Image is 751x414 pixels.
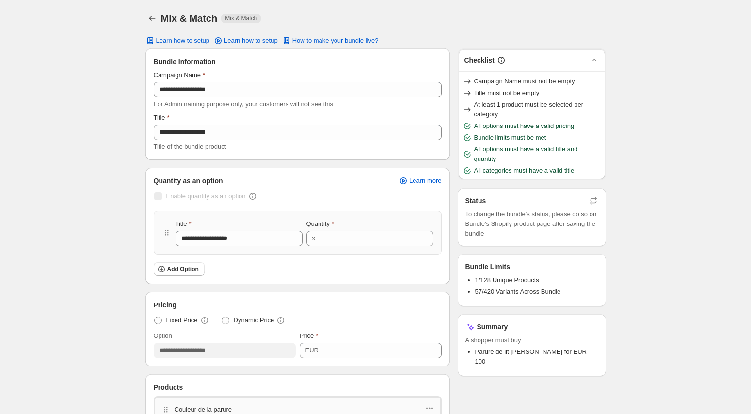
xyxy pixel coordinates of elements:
[154,331,172,341] label: Option
[154,113,170,123] label: Title
[464,55,495,65] h3: Checklist
[474,166,575,175] span: All categories must have a valid title
[208,34,284,48] a: Learn how to setup
[292,37,379,45] span: How to make your bundle live?
[474,121,575,131] span: All options must have a valid pricing
[154,143,226,150] span: Title of the bundle product
[475,288,561,295] span: 57/420 Variants Across Bundle
[154,300,176,310] span: Pricing
[156,37,210,45] span: Learn how to setup
[154,70,206,80] label: Campaign Name
[475,276,539,284] span: 1/128 Unique Products
[234,316,274,325] span: Dynamic Price
[166,316,198,325] span: Fixed Price
[225,15,257,22] span: Mix & Match
[474,144,601,164] span: All options must have a valid title and quantity
[312,234,316,243] div: x
[154,262,205,276] button: Add Option
[176,219,192,229] label: Title
[154,382,183,392] span: Products
[474,77,575,86] span: Campaign Name must not be empty
[465,209,598,239] span: To change the bundle's status, please do so on Bundle's Shopify product page after saving the bundle
[145,12,159,25] button: Back
[166,192,246,200] span: Enable quantity as an option
[306,219,334,229] label: Quantity
[409,177,441,185] span: Learn more
[393,174,447,188] a: Learn more
[474,88,540,98] span: Title must not be empty
[224,37,278,45] span: Learn how to setup
[465,262,511,271] h3: Bundle Limits
[300,331,319,341] label: Price
[167,265,199,273] span: Add Option
[154,100,333,108] span: For Admin naming purpose only, your customers will not see this
[140,34,216,48] button: Learn how to setup
[276,34,384,48] button: How to make your bundle live?
[465,196,486,206] h3: Status
[154,57,216,66] span: Bundle Information
[305,346,319,355] div: EUR
[475,347,598,366] li: Parure de lit [PERSON_NAME] for EUR 100
[465,335,598,345] span: A shopper must buy
[154,176,223,186] span: Quantity as an option
[477,322,508,332] h3: Summary
[474,133,546,143] span: Bundle limits must be met
[474,100,601,119] span: At least 1 product must be selected per category
[161,13,218,24] h1: Mix & Match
